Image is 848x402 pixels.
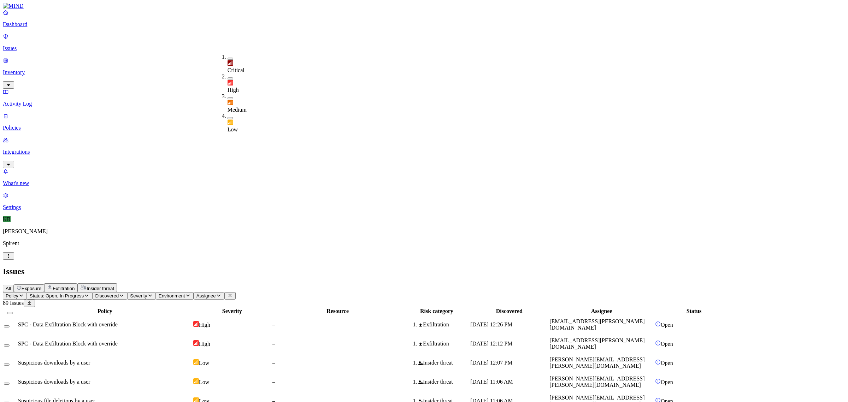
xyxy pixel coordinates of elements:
span: Exposure [22,286,41,291]
span: Open [661,360,673,366]
span: SPC - Data Exfiltration Block with override [18,341,118,347]
img: MIND [3,3,24,9]
span: [PERSON_NAME][EMAIL_ADDRESS][PERSON_NAME][DOMAIN_NAME] [549,356,644,369]
div: Exfiltration [418,341,469,347]
div: Discovered [470,308,548,314]
span: [PERSON_NAME][EMAIL_ADDRESS][PERSON_NAME][DOMAIN_NAME] [549,376,644,388]
a: Issues [3,33,845,52]
span: Policy [6,293,18,298]
div: Insider threat [418,379,469,385]
img: severity-low [193,378,199,384]
p: Policies [3,125,845,131]
span: Suspicious downloads by a user [18,360,90,366]
span: KR [3,216,11,222]
div: Policy [18,308,192,314]
a: Inventory [3,57,845,88]
span: Environment [159,293,185,298]
a: Activity Log [3,89,845,107]
span: [EMAIL_ADDRESS][PERSON_NAME][DOMAIN_NAME] [549,337,644,350]
img: status-open [655,359,661,365]
a: MIND [3,3,845,9]
span: – [272,321,275,327]
div: Severity [193,308,271,314]
p: Spirent [3,240,845,247]
button: Select row [4,383,10,385]
img: severity-high [193,321,199,327]
span: Low [228,126,238,132]
img: severity-critical [228,60,233,66]
button: Select row [4,363,10,366]
div: Risk category [404,308,469,314]
p: What's new [3,180,845,187]
div: Resource [272,308,403,314]
span: Discovered [95,293,119,298]
span: High [199,341,210,347]
span: Medium [228,107,247,113]
p: Inventory [3,69,845,76]
p: Dashboard [3,21,845,28]
span: Open [661,379,673,385]
span: – [272,379,275,385]
img: severity-low [228,119,233,125]
span: Status: Open, In Progress [30,293,84,298]
img: status-open [655,321,661,327]
a: What's new [3,168,845,187]
span: Suspicious downloads by a user [18,379,90,385]
p: [PERSON_NAME] [3,228,845,235]
span: Severity [130,293,147,298]
span: Open [661,322,673,328]
div: Assignee [549,308,654,314]
span: Low [199,379,209,385]
span: [DATE] 12:07 PM [470,360,512,366]
a: Policies [3,113,845,131]
div: Status [655,308,733,314]
span: SPC - Data Exfiltration Block with override [18,321,118,327]
p: Integrations [3,149,845,155]
span: [DATE] 12:26 PM [470,321,512,327]
button: Select row [4,344,10,347]
h2: Issues [3,267,845,276]
img: status-open [655,340,661,346]
p: Activity Log [3,101,845,107]
span: Exfiltration [53,286,75,291]
span: Low [199,360,209,366]
button: Select row [4,325,10,327]
a: Settings [3,192,845,211]
img: severity-low [193,359,199,365]
a: Dashboard [3,9,845,28]
span: Open [661,341,673,347]
span: Insider threat [87,286,114,291]
div: Insider threat [418,360,469,366]
span: – [272,360,275,366]
p: Settings [3,204,845,211]
span: Critical [228,67,245,73]
span: [EMAIL_ADDRESS][PERSON_NAME][DOMAIN_NAME] [549,318,644,331]
span: – [272,341,275,347]
span: [DATE] 11:06 AM [470,379,513,385]
span: [DATE] 12:12 PM [470,341,512,347]
img: status-open [655,378,661,384]
span: High [228,87,239,93]
img: severity-medium [228,100,233,105]
span: 89 Issues [3,300,24,306]
img: severity-high [193,340,199,346]
a: Integrations [3,137,845,167]
span: Assignee [196,293,216,298]
p: Issues [3,45,845,52]
span: All [6,286,11,291]
span: High [199,322,210,328]
div: Exfiltration [418,321,469,328]
button: Select all [7,312,13,314]
img: severity-high [228,80,233,85]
